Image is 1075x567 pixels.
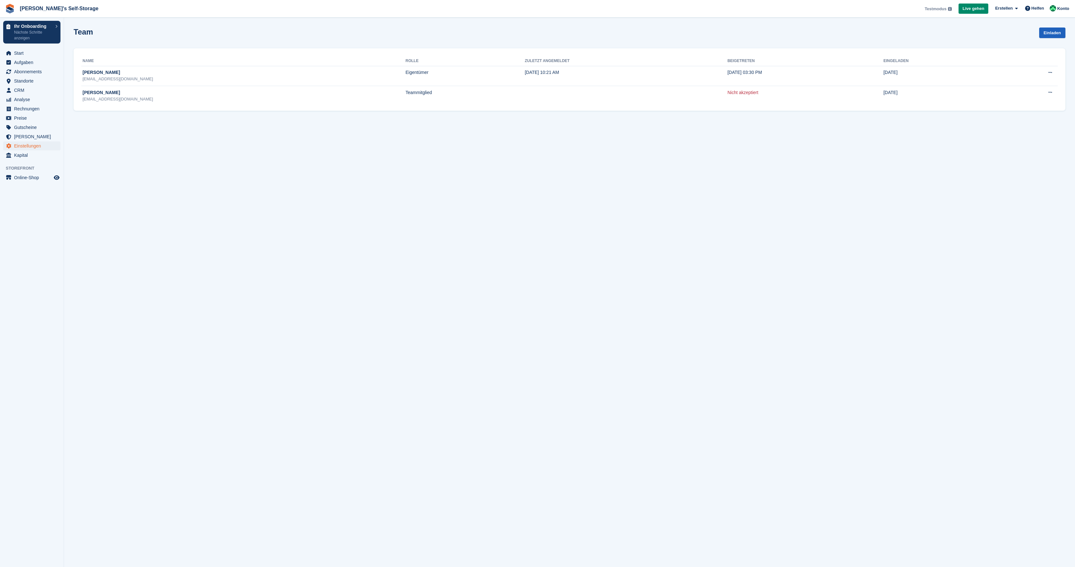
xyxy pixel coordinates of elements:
a: menu [3,141,60,150]
a: menu [3,67,60,76]
span: Kapital [14,151,52,160]
span: Preise [14,114,52,123]
a: menu [3,49,60,58]
span: Storefront [6,165,64,172]
td: [DATE] [883,86,997,106]
span: Online-Shop [14,173,52,182]
p: Nächste Schritte anzeigen [14,29,52,41]
th: Name [81,56,406,66]
span: Rechnungen [14,104,52,113]
th: Rolle [406,56,525,66]
h1: Team [74,28,93,36]
div: [PERSON_NAME] [83,89,406,96]
a: menu [3,58,60,67]
span: Aufgaben [14,58,52,67]
th: Beigetreten [728,56,884,66]
img: Sebastian Kerekes [1050,5,1056,12]
span: Standorte [14,76,52,85]
a: Speisekarte [3,173,60,182]
a: menu [3,76,60,85]
a: menu [3,123,60,132]
a: [PERSON_NAME]'s Self-Storage [17,3,101,14]
td: [DATE] 10:21 AM [525,66,728,86]
a: Ihr Onboarding Nächste Schritte anzeigen [3,21,60,44]
span: Einstellungen [14,141,52,150]
img: icon-info-grey-7440780725fd019a000dd9b08b2336e03edf1995a4989e88bcd33f0948082b44.svg [948,7,952,11]
th: Zuletzt angemeldet [525,56,728,66]
span: CRM [14,86,52,95]
span: Erstellen [995,5,1013,12]
a: menu [3,151,60,160]
a: Live gehen [959,4,989,14]
span: Analyse [14,95,52,104]
span: Live gehen [963,5,984,12]
a: menu [3,95,60,104]
td: Teammitglied [406,86,525,106]
p: Ihr Onboarding [14,24,52,28]
a: Nicht akzeptiert [728,90,758,95]
div: [EMAIL_ADDRESS][DOMAIN_NAME] [83,96,406,102]
td: Eigentümer [406,66,525,86]
a: menu [3,104,60,113]
td: [DATE] 03:30 PM [728,66,884,86]
span: [PERSON_NAME] [14,132,52,141]
div: [PERSON_NAME] [83,69,406,76]
a: menu [3,86,60,95]
a: Einladen [1039,28,1065,38]
th: Eingeladen [883,56,997,66]
div: [EMAIL_ADDRESS][DOMAIN_NAME] [83,76,406,82]
a: Vorschau-Shop [53,174,60,181]
span: Abonnements [14,67,52,76]
img: stora-icon-8386f47178a22dfd0bd8f6a31ec36ba5ce8667c1dd55bd0f319d3a0aa187defe.svg [5,4,15,13]
span: Helfen [1031,5,1044,12]
span: Gutscheine [14,123,52,132]
span: Testmodus [925,6,946,12]
a: menu [3,132,60,141]
span: Konto [1057,5,1069,12]
span: Start [14,49,52,58]
a: menu [3,114,60,123]
td: [DATE] [883,66,997,86]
